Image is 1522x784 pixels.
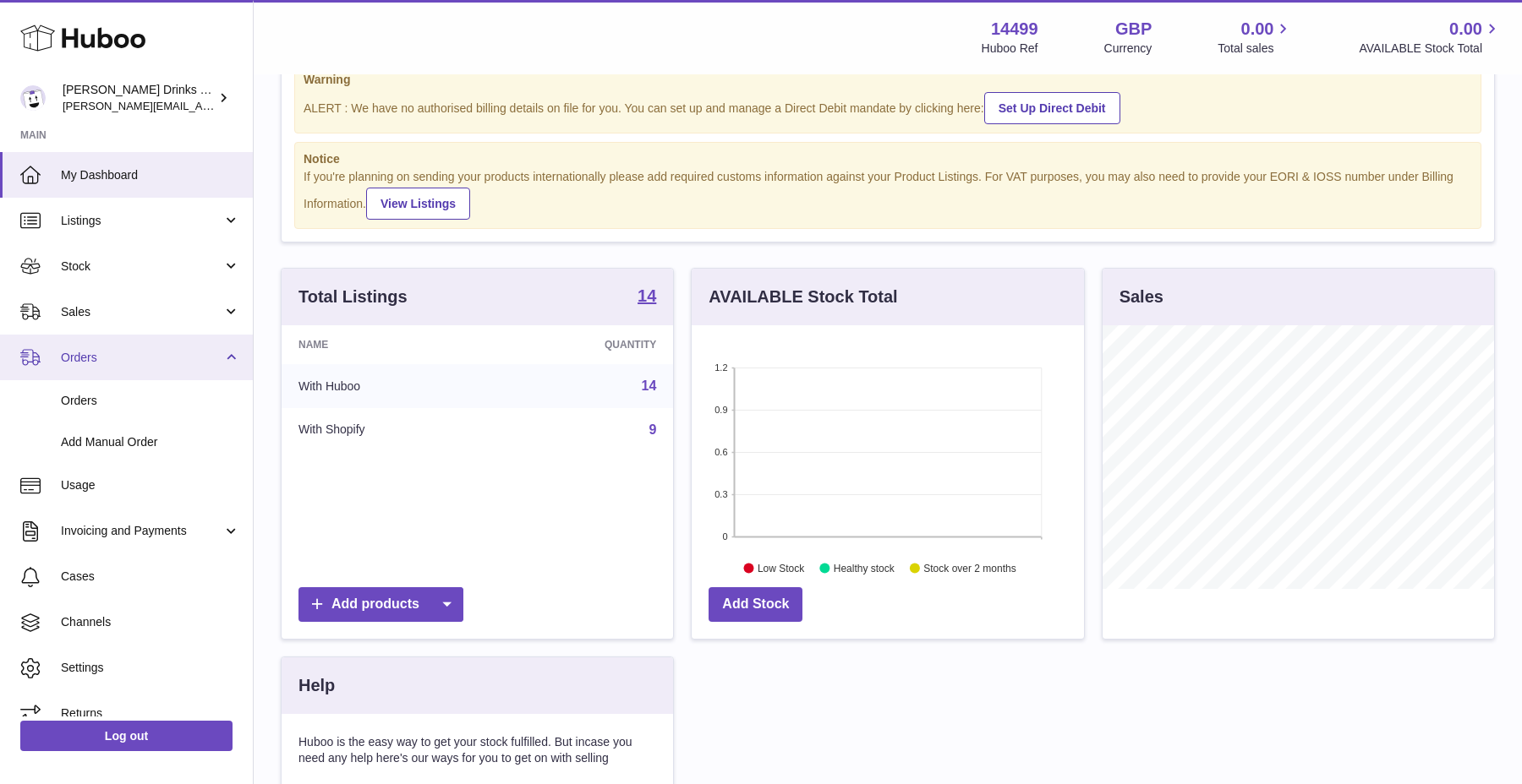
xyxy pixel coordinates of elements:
span: Listings [61,213,222,229]
th: Name [282,325,493,364]
span: Settings [61,660,240,676]
span: Stock [61,259,222,275]
strong: Warning [304,72,1472,88]
strong: 14499 [991,18,1038,41]
a: 0.00 Total sales [1218,18,1293,57]
a: 14 [638,287,656,308]
span: Usage [61,477,240,493]
td: With Huboo [282,364,493,408]
a: Add products [298,587,463,622]
a: Log out [20,721,233,751]
span: My Dashboard [61,167,240,183]
div: If you're planning on sending your products internationally please add required customs informati... [304,169,1472,220]
span: Orders [61,350,222,366]
span: Sales [61,304,222,320]
div: Currency [1104,41,1152,57]
strong: Notice [304,151,1472,167]
p: Huboo is the easy way to get your stock fulfilled. But incase you need any help here's our ways f... [298,734,656,766]
span: Invoicing and Payments [61,523,222,539]
div: Huboo Ref [982,41,1038,57]
span: 0.00 [1449,18,1482,41]
td: With Shopify [282,408,493,452]
div: ALERT : We have no authorised billing details on file for you. You can set up and manage a Direct... [304,90,1472,124]
span: 0.00 [1241,18,1274,41]
span: Add Manual Order [61,434,240,450]
span: Total sales [1218,41,1293,57]
span: Orders [61,393,240,409]
th: Quantity [493,325,674,364]
a: 0.00 AVAILABLE Stock Total [1359,18,1502,57]
img: daniel@zoosdrinks.com [20,85,46,111]
span: AVAILABLE Stock Total [1359,41,1502,57]
div: [PERSON_NAME] Drinks LTD (t/a Zooz) [63,82,215,114]
text: Healthy stock [834,563,895,574]
a: 9 [649,422,656,437]
h3: Total Listings [298,286,408,308]
span: Returns [61,705,240,721]
h3: Sales [1120,286,1163,308]
h3: AVAILABLE Stock Total [709,286,897,308]
text: 0.6 [715,447,728,457]
text: 0.9 [715,405,728,415]
text: 0.3 [715,489,728,499]
text: Stock over 2 months [924,563,1016,574]
strong: GBP [1115,18,1152,41]
a: View Listings [366,188,470,220]
strong: 14 [638,287,656,304]
span: Cases [61,569,240,585]
text: 0 [723,531,728,542]
h3: Help [298,674,335,697]
span: Channels [61,614,240,630]
a: 14 [642,378,657,393]
a: Add Stock [709,587,802,622]
text: 1.2 [715,362,728,373]
text: Low Stock [758,563,805,574]
a: Set Up Direct Debit [984,92,1120,124]
span: [PERSON_NAME][EMAIL_ADDRESS][DOMAIN_NAME] [63,99,339,112]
